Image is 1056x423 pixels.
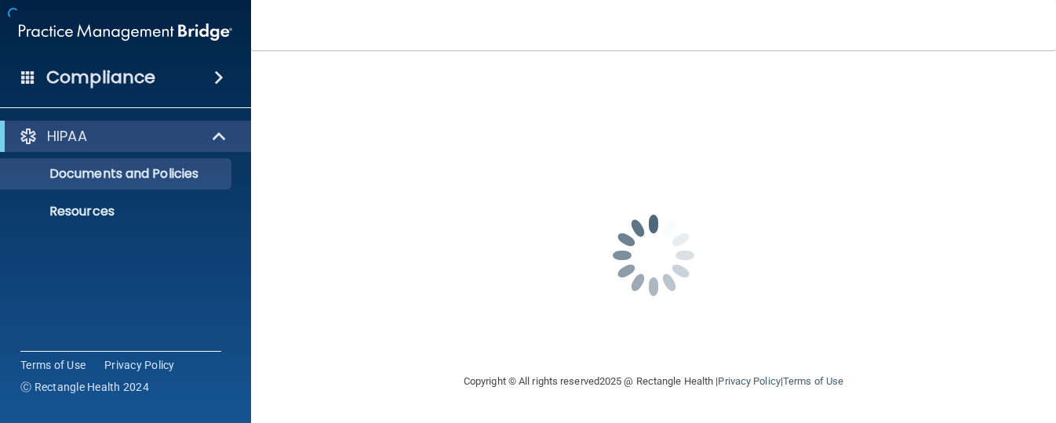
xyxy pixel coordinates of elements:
img: spinner.e123f6fc.gif [575,177,732,334]
a: Privacy Policy [718,375,780,387]
div: Copyright © All rights reserved 2025 @ Rectangle Health | | [367,356,940,407]
h4: Compliance [46,67,155,89]
img: PMB logo [19,16,232,48]
a: HIPAA [19,127,228,146]
span: Ⓒ Rectangle Health 2024 [20,379,149,395]
a: Privacy Policy [104,357,175,373]
p: Resources [10,204,224,219]
p: Documents and Policies [10,166,224,182]
a: Terms of Use [783,375,843,387]
a: Terms of Use [20,357,86,373]
p: HIPAA [47,127,87,146]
